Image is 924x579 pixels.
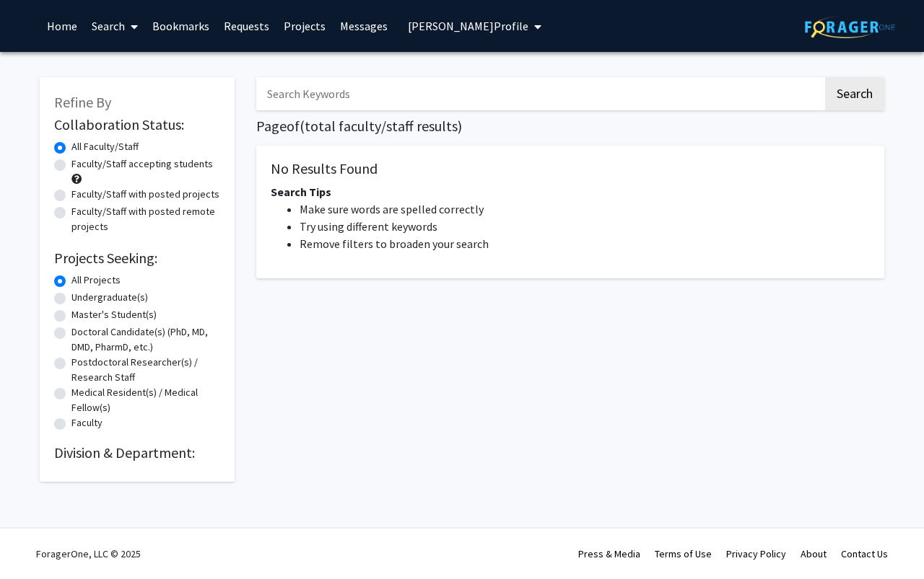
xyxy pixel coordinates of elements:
li: Try using different keywords [300,218,870,235]
label: Undergraduate(s) [71,290,148,305]
h5: No Results Found [271,160,870,177]
a: Requests [217,1,276,51]
span: Search Tips [271,185,331,199]
h2: Collaboration Status: [54,116,220,133]
h2: Division & Department: [54,444,220,461]
label: Postdoctoral Researcher(s) / Research Staff [71,355,220,385]
a: Contact Us [841,547,888,560]
nav: Page navigation [256,293,884,326]
a: Search [84,1,145,51]
a: Messages [333,1,395,51]
button: Search [825,77,884,110]
a: Projects [276,1,333,51]
li: Remove filters to broaden your search [300,235,870,252]
label: Doctoral Candidate(s) (PhD, MD, DMD, PharmD, etc.) [71,324,220,355]
iframe: Chat [863,514,913,568]
a: Press & Media [578,547,640,560]
span: Refine By [54,93,111,111]
a: Bookmarks [145,1,217,51]
img: ForagerOne Logo [805,16,895,38]
li: Make sure words are spelled correctly [300,200,870,218]
label: Faculty/Staff with posted remote projects [71,204,220,234]
label: All Projects [71,273,121,288]
a: About [801,547,827,560]
label: Faculty [71,415,103,430]
label: All Faculty/Staff [71,139,139,154]
a: Privacy Policy [726,547,786,560]
label: Master's Student(s) [71,307,157,322]
h2: Projects Seeking: [54,249,220,267]
label: Medical Resident(s) / Medical Fellow(s) [71,385,220,415]
div: ForagerOne, LLC © 2025 [36,529,141,579]
h1: Page of ( total faculty/staff results) [256,118,884,135]
label: Faculty/Staff accepting students [71,156,213,172]
input: Search Keywords [256,77,823,110]
label: Faculty/Staff with posted projects [71,187,219,202]
span: [PERSON_NAME] Profile [408,19,528,33]
a: Home [40,1,84,51]
a: Terms of Use [655,547,712,560]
